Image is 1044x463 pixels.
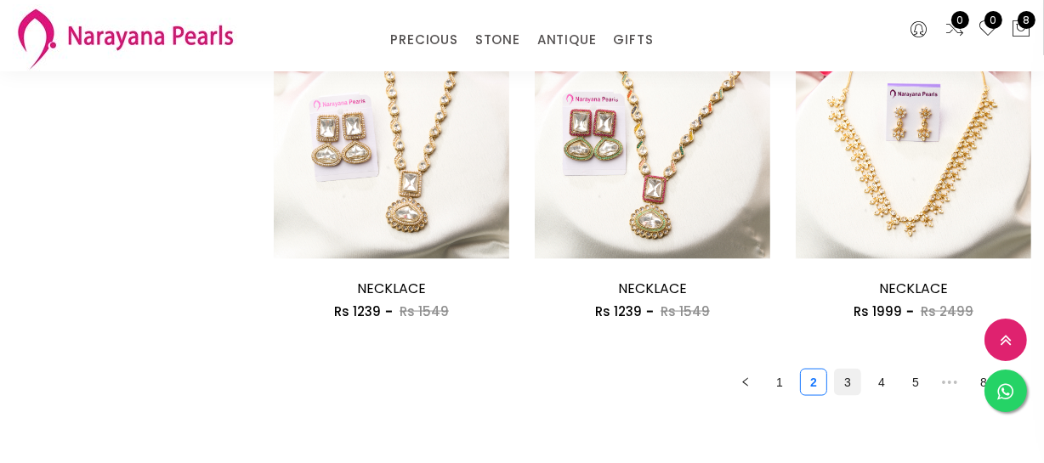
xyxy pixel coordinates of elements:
button: 8 [1011,19,1031,41]
a: 4 [869,370,894,395]
a: 5 [903,370,928,395]
li: 5 [902,369,929,396]
a: 3 [835,370,860,395]
span: Rs 1549 [661,302,710,320]
a: 8 [971,370,996,395]
button: left [732,369,759,396]
button: right [1004,369,1031,396]
span: ••• [936,369,963,396]
a: 0 [978,19,998,41]
span: Rs 1549 [400,302,449,320]
a: NECKLACE [618,279,687,298]
span: 0 [984,11,1002,29]
span: Rs 1999 [854,302,902,320]
a: STONE [475,27,520,53]
span: 8 [1018,11,1035,29]
a: NECKLACE [357,279,426,298]
span: Rs 1239 [595,302,642,320]
a: 1 [767,370,792,395]
li: 4 [868,369,895,396]
a: NECKLACE [879,279,948,298]
span: 0 [951,11,969,29]
li: 2 [800,369,827,396]
li: 1 [766,369,793,396]
a: PRECIOUS [390,27,457,53]
span: Rs 1239 [334,302,381,320]
li: 3 [834,369,861,396]
li: Next 5 Pages [936,369,963,396]
li: 8 [970,369,997,396]
li: Previous Page [732,369,759,396]
a: GIFTS [613,27,653,53]
span: Rs 2499 [921,302,973,320]
a: ANTIQUE [537,27,597,53]
li: Next Page [1004,369,1031,396]
a: 0 [945,19,965,41]
a: 2 [801,370,826,395]
span: left [740,377,751,387]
